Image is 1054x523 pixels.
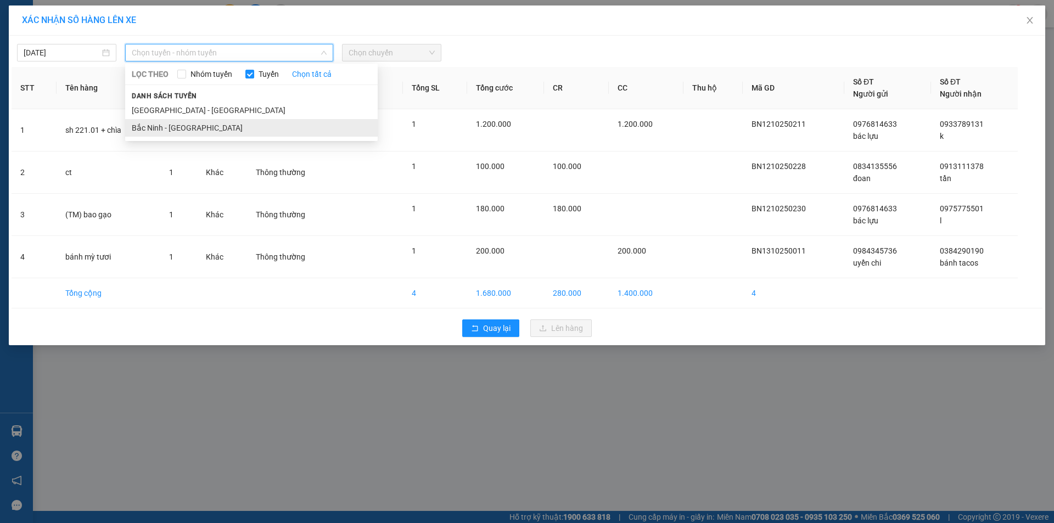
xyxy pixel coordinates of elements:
[132,68,169,80] span: LỌC THEO
[467,278,544,308] td: 1.680.000
[57,67,160,109] th: Tên hàng
[940,77,961,86] span: Số ĐT
[853,216,878,225] span: bác lựu
[853,77,874,86] span: Số ĐT
[752,120,806,128] span: BN1210250211
[125,119,378,137] li: Bắc Ninh - [GEOGRAPHIC_DATA]
[476,204,504,213] span: 180.000
[57,151,160,194] td: ct
[853,132,878,140] span: bác lựu
[247,151,341,194] td: Thông thường
[940,174,951,183] span: tần
[403,278,467,308] td: 4
[462,319,519,337] button: rollbackQuay lại
[940,162,984,171] span: 0913111378
[349,44,435,61] span: Chọn chuyến
[12,109,57,151] td: 1
[197,194,246,236] td: Khác
[412,120,416,128] span: 1
[476,246,504,255] span: 200.000
[412,246,416,255] span: 1
[683,67,743,109] th: Thu hộ
[618,120,653,128] span: 1.200.000
[853,174,871,183] span: đoan
[254,68,283,80] span: Tuyến
[483,322,511,334] span: Quay lại
[853,162,897,171] span: 0834135556
[12,194,57,236] td: 3
[544,67,609,109] th: CR
[609,278,683,308] td: 1.400.000
[125,102,378,119] li: [GEOGRAPHIC_DATA] - [GEOGRAPHIC_DATA]
[1025,16,1034,25] span: close
[609,67,683,109] th: CC
[618,246,646,255] span: 200.000
[853,258,881,267] span: uyển chi
[752,204,806,213] span: BN1210250230
[553,204,581,213] span: 180.000
[940,204,984,213] span: 0975775501
[853,89,888,98] span: Người gửi
[22,15,136,25] span: XÁC NHẬN SỐ HÀNG LÊN XE
[553,162,581,171] span: 100.000
[57,236,160,278] td: bánh mỳ tươi
[169,168,173,177] span: 1
[544,278,609,308] td: 280.000
[743,278,844,308] td: 4
[476,120,511,128] span: 1.200.000
[132,44,327,61] span: Chọn tuyến - nhóm tuyến
[57,109,160,151] td: sh 221.01 + chìa
[940,132,944,140] span: k
[197,236,246,278] td: Khác
[853,204,897,213] span: 0976814633
[412,204,416,213] span: 1
[403,67,467,109] th: Tổng SL
[940,258,978,267] span: bánh tacos
[940,120,984,128] span: 0933789131
[940,216,941,225] span: l
[12,151,57,194] td: 2
[471,324,479,333] span: rollback
[12,236,57,278] td: 4
[321,49,327,56] span: down
[292,68,332,80] a: Chọn tất cả
[940,89,982,98] span: Người nhận
[752,162,806,171] span: BN1210250228
[12,67,57,109] th: STT
[940,246,984,255] span: 0384290190
[169,252,173,261] span: 1
[743,67,844,109] th: Mã GD
[476,162,504,171] span: 100.000
[752,246,806,255] span: BN1310250011
[57,194,160,236] td: (TM) bao gạo
[247,194,341,236] td: Thông thường
[57,278,160,308] td: Tổng cộng
[412,162,416,171] span: 1
[853,120,897,128] span: 0976814633
[530,319,592,337] button: uploadLên hàng
[853,246,897,255] span: 0984345736
[169,210,173,219] span: 1
[247,236,341,278] td: Thông thường
[197,151,246,194] td: Khác
[186,68,237,80] span: Nhóm tuyến
[467,67,544,109] th: Tổng cước
[125,91,204,101] span: Danh sách tuyến
[1014,5,1045,36] button: Close
[24,47,100,59] input: 13/10/2025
